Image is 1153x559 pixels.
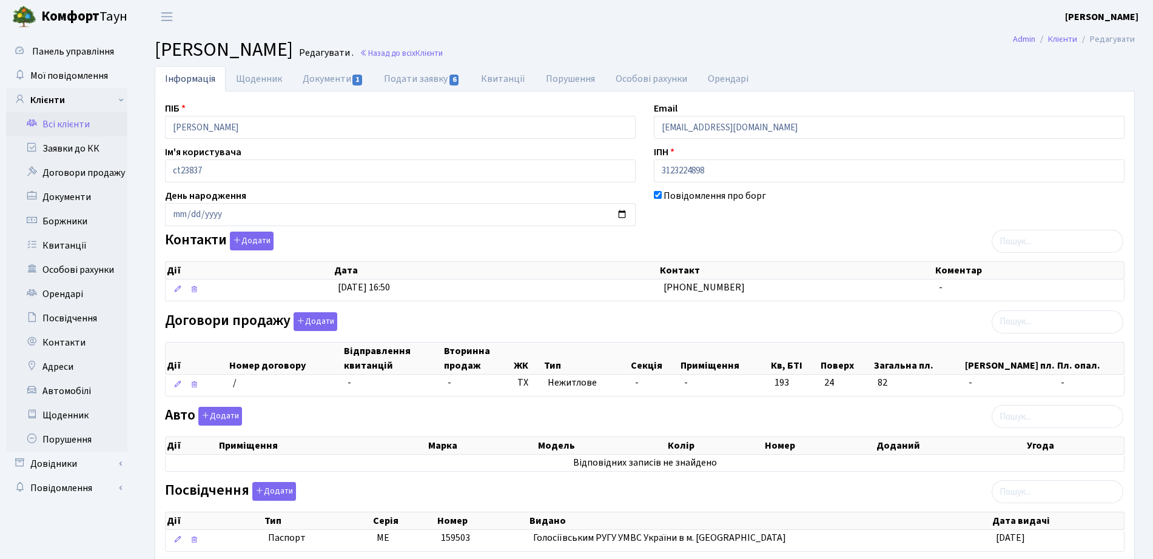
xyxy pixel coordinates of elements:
[698,66,759,92] a: Орендарі
[630,343,679,374] th: Секція
[533,531,786,544] span: Голосіївським РУГУ УМВС України в м. [GEOGRAPHIC_DATA]
[548,376,625,390] span: Нежитлове
[333,262,659,279] th: Дата
[226,66,292,92] a: Щоденник
[764,437,875,454] th: Номер
[6,403,127,427] a: Щоденник
[684,376,688,389] span: -
[992,480,1123,503] input: Пошук...
[654,101,677,116] label: Email
[268,531,368,545] span: Паспорт
[263,512,372,529] th: Тип
[6,39,127,64] a: Панель управління
[6,136,127,161] a: Заявки до КК
[1077,33,1135,46] li: Редагувати
[165,232,274,250] label: Контакти
[448,376,451,389] span: -
[6,452,127,476] a: Довідники
[427,437,537,454] th: Марка
[770,343,819,374] th: Кв, БТІ
[605,66,698,92] a: Особові рахунки
[155,66,226,92] a: Інформація
[992,310,1123,333] input: Пошук...
[165,482,296,501] label: Посвідчення
[6,233,127,258] a: Квитанції
[152,7,182,27] button: Переключити навігацію
[166,512,263,529] th: Дії
[819,343,873,374] th: Поверх
[543,343,630,374] th: Тип
[12,5,36,29] img: logo.png
[372,512,435,529] th: Серія
[443,343,513,374] th: Вторинна продаж
[41,7,127,27] span: Таун
[996,531,1025,544] span: [DATE]
[992,230,1123,253] input: Пошук...
[291,310,337,331] a: Додати
[991,512,1124,529] th: Дата видачі
[1065,10,1138,24] a: [PERSON_NAME]
[166,437,218,454] th: Дії
[939,281,943,294] span: -
[878,376,959,390] span: 82
[415,47,443,59] span: Клієнти
[377,531,389,544] span: МЕ
[32,45,114,58] span: Панель управління
[6,476,127,500] a: Повідомлення
[218,437,427,454] th: Приміщення
[297,47,354,59] small: Редагувати .
[664,189,766,203] label: Повідомлення про борг
[338,281,390,294] span: [DATE] 16:50
[775,376,815,390] span: 193
[165,312,337,331] label: Договори продажу
[352,75,362,85] span: 1
[1026,437,1124,454] th: Угода
[1056,343,1124,374] th: Пл. опал.
[348,376,351,389] span: -
[934,262,1124,279] th: Коментар
[166,455,1124,471] td: Відповідних записів не знайдено
[664,281,745,294] span: [PHONE_NUMBER]
[875,437,1026,454] th: Доданий
[249,480,296,501] a: Додати
[165,407,242,426] label: Авто
[195,405,242,426] a: Додати
[6,379,127,403] a: Автомобілі
[436,512,528,529] th: Номер
[6,282,127,306] a: Орендарі
[471,66,536,92] a: Квитанції
[360,47,443,59] a: Назад до всіхКлієнти
[292,66,374,92] a: Документи
[6,355,127,379] a: Адреси
[6,209,127,233] a: Боржники
[228,343,343,374] th: Номер договору
[6,330,127,355] a: Контакти
[227,230,274,251] a: Додати
[528,512,991,529] th: Видано
[155,36,293,64] span: [PERSON_NAME]
[165,189,246,203] label: День народження
[6,306,127,330] a: Посвідчення
[6,161,127,185] a: Договори продажу
[964,343,1056,374] th: [PERSON_NAME] пл.
[252,482,296,501] button: Посвідчення
[517,376,538,390] span: ТХ
[1048,33,1077,45] a: Клієнти
[233,376,237,389] span: /
[166,343,228,374] th: Дії
[995,27,1153,52] nav: breadcrumb
[374,66,470,92] a: Подати заявку
[635,376,639,389] span: -
[30,69,108,82] span: Мої повідомлення
[230,232,274,250] button: Контакти
[166,262,333,279] th: Дії
[536,66,605,92] a: Порушення
[6,64,127,88] a: Мої повідомлення
[1061,376,1119,390] span: -
[659,262,934,279] th: Контакт
[198,407,242,426] button: Авто
[654,145,674,159] label: ІПН
[449,75,459,85] span: 6
[992,405,1123,428] input: Пошук...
